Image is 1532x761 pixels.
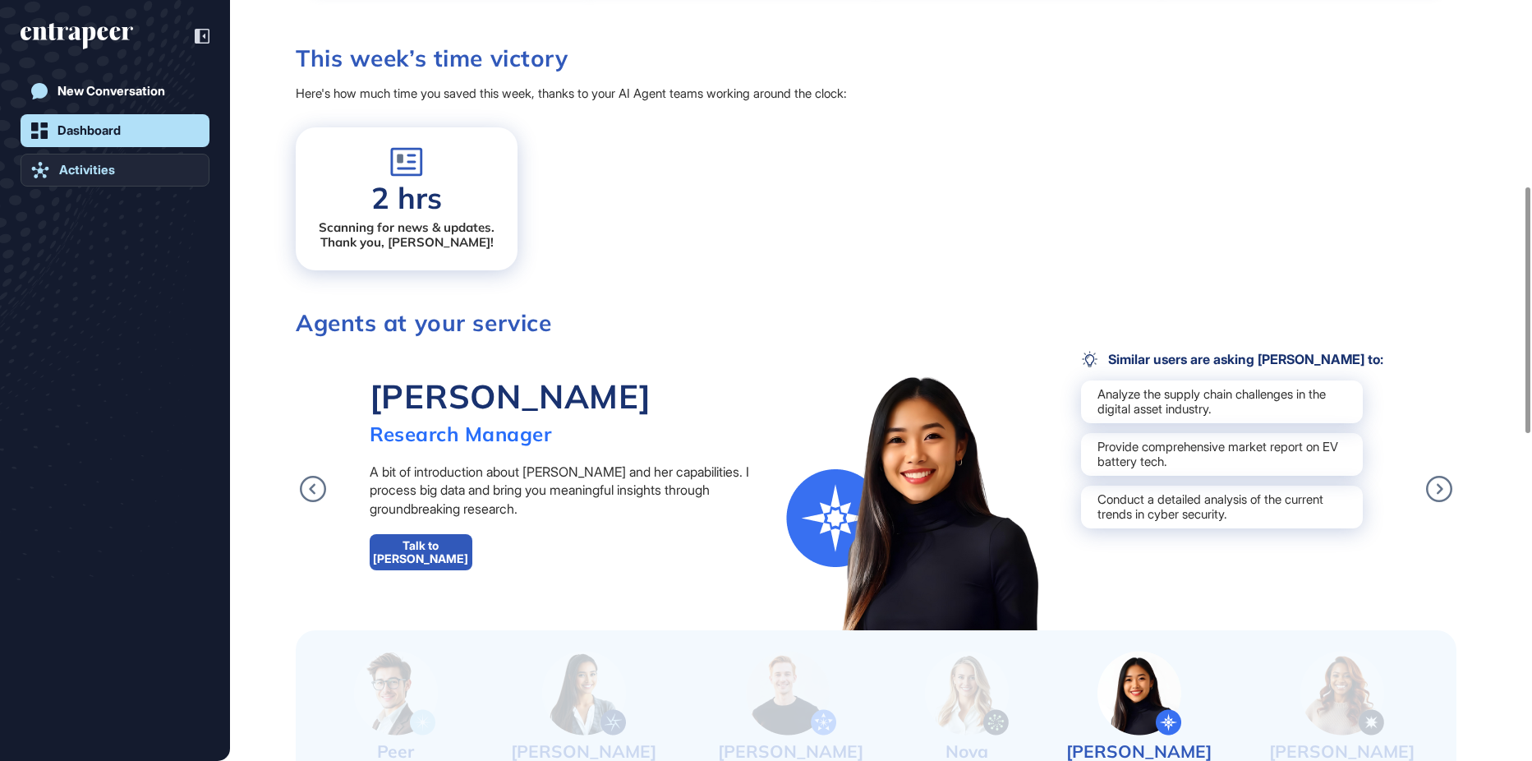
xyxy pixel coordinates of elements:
img: tracy-small.png [542,651,626,736]
div: Analyze the supply chain challenges in the digital asset industry. [1081,380,1363,423]
div: Provide comprehensive market report on EV battery tech. [1081,433,1363,476]
div: entrapeer-logo [21,23,133,49]
div: [PERSON_NAME] [370,376,651,417]
div: Scanning for news & updates. Thank you, [PERSON_NAME]! [315,220,498,250]
div: New Conversation [58,84,165,99]
div: A bit of introduction about [PERSON_NAME] and her capabilities. I process big data and bring you ... [370,463,753,518]
a: New Conversation [21,75,209,108]
img: nash-small.png [746,651,836,736]
div: Research Manager [370,422,651,446]
img: nova-small.png [925,651,1009,736]
img: peer-small.png [354,651,438,736]
img: curie-small.png [1300,651,1384,736]
div: Conduct a detailed analysis of the current trends in cyber security. [1081,486,1363,528]
img: reese-small.png [1097,651,1181,736]
h3: This week’s time victory [296,47,1456,70]
img: reese-big.png [786,372,1047,630]
div: Dashboard [58,123,121,138]
div: 2 hrs [371,181,442,215]
a: Talk to [PERSON_NAME] [370,534,472,570]
a: Activities [21,154,209,187]
div: Here's how much time you saved this week, thanks to your AI Agent teams working around the clock: [296,86,1456,101]
div: Similar users are asking [PERSON_NAME] to: [1081,351,1383,367]
h3: Agents at your service [296,311,1456,334]
div: Activities [59,163,115,178]
a: Dashboard [21,114,209,147]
